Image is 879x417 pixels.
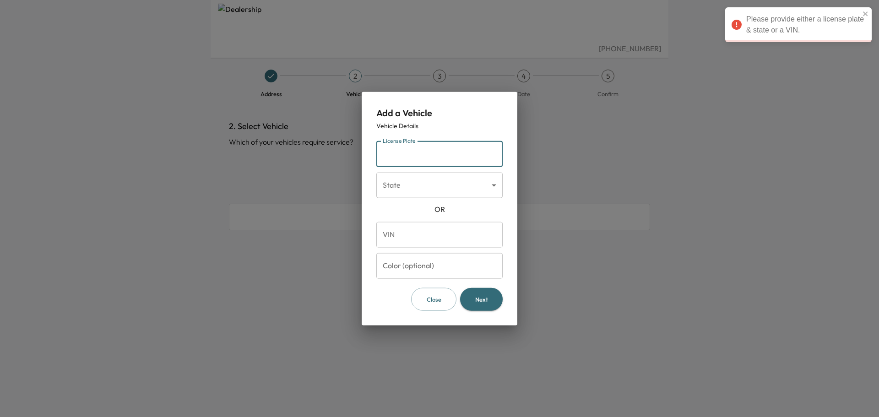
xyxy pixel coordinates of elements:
label: License Plate [383,137,416,145]
button: Close [411,287,456,311]
div: OR [376,203,503,214]
button: close [863,10,869,17]
div: Please provide either a license plate & state or a VIN. [725,7,872,42]
button: Next [460,287,503,311]
div: Vehicle Details [376,121,503,130]
div: Add a Vehicle [376,106,503,119]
